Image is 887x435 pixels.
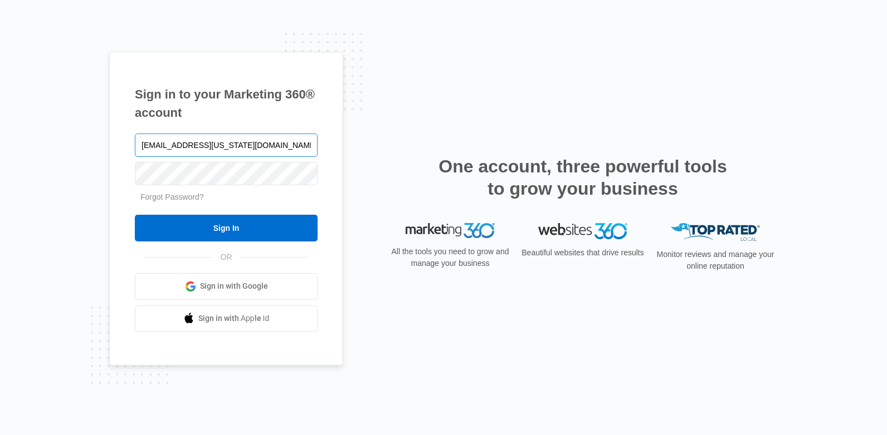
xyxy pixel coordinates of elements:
span: Sign in with Google [200,280,268,292]
span: Sign in with Apple Id [198,313,270,324]
img: Top Rated Local [671,223,760,241]
h1: Sign in to your Marketing 360® account [135,85,318,122]
img: Marketing 360 [406,223,495,239]
a: Sign in with Apple Id [135,305,318,332]
input: Sign In [135,215,318,241]
img: Websites 360 [538,223,627,239]
span: OR [213,251,240,263]
a: Forgot Password? [140,192,204,201]
p: Beautiful websites that drive results [520,247,645,259]
h2: One account, three powerful tools to grow your business [435,155,730,200]
input: Email [135,134,318,157]
p: Monitor reviews and manage your online reputation [653,249,778,272]
p: All the tools you need to grow and manage your business [388,246,513,269]
a: Sign in with Google [135,273,318,300]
